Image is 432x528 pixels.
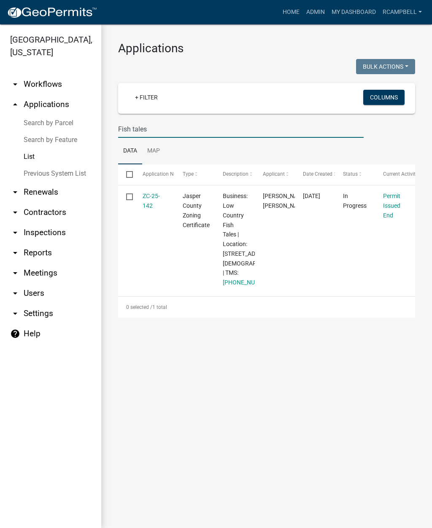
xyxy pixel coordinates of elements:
[134,164,174,185] datatable-header-cell: Application Number
[143,193,160,209] a: ZC-25-142
[143,171,189,177] span: Application Number
[375,164,415,185] datatable-header-cell: Current Activity
[174,164,214,185] datatable-header-cell: Type
[303,193,320,199] span: 04/09/2025
[10,207,20,217] i: arrow_drop_down
[343,193,367,209] span: In Progress
[295,164,335,185] datatable-header-cell: Date Created
[118,41,415,56] h3: Applications
[215,164,255,185] datatable-header-cell: Description
[10,308,20,319] i: arrow_drop_down
[328,4,379,20] a: My Dashboard
[10,99,20,110] i: arrow_drop_up
[363,90,405,105] button: Columns
[356,59,415,74] button: Bulk Actions
[10,79,20,89] i: arrow_drop_down
[279,4,303,20] a: Home
[118,164,134,185] datatable-header-cell: Select
[118,297,415,318] div: 1 total
[10,329,20,339] i: help
[263,171,285,177] span: Applicant
[335,164,375,185] datatable-header-cell: Status
[263,193,308,209] span: Gerti DuPont Rivers
[10,228,20,238] i: arrow_drop_down
[255,164,295,185] datatable-header-cell: Applicant
[142,138,165,165] a: Map
[379,4,425,20] a: rcampbell
[10,268,20,278] i: arrow_drop_down
[303,4,328,20] a: Admin
[223,171,248,177] span: Description
[118,121,364,138] input: Search for applications
[183,193,210,228] span: Jasper County Zoning Certificate
[10,288,20,298] i: arrow_drop_down
[10,187,20,197] i: arrow_drop_down
[303,171,332,177] span: Date Created
[383,193,400,219] a: Permit Issued End
[10,248,20,258] i: arrow_drop_down
[118,138,142,165] a: Data
[343,171,358,177] span: Status
[183,171,194,177] span: Type
[223,193,284,286] span: Business: Low Country Fish Tales | Location: 357 CHURCH RD | TMS: 029-39-04-020
[223,279,273,286] a: [PHONE_NUMBER]
[126,304,152,310] span: 0 selected /
[383,171,418,177] span: Current Activity
[128,90,165,105] a: + Filter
